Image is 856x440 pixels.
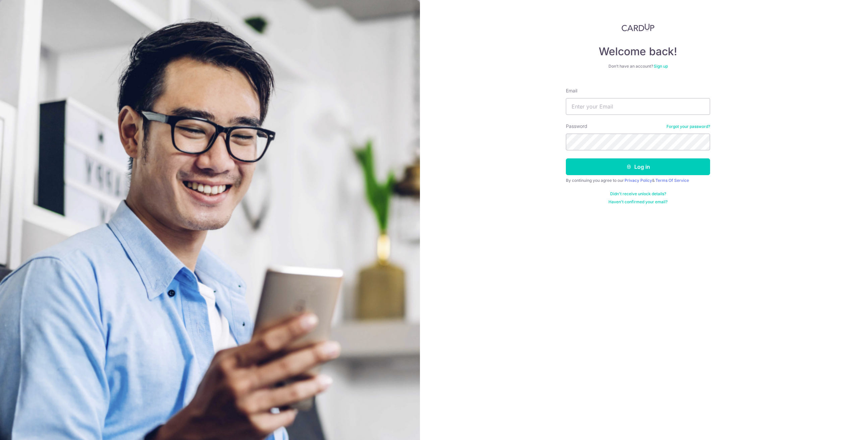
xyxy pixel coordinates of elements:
a: Didn't receive unlock details? [610,191,666,197]
input: Enter your Email [566,98,710,115]
a: Privacy Policy [625,178,652,183]
h4: Welcome back! [566,45,710,58]
a: Haven't confirmed your email? [608,199,667,205]
img: CardUp Logo [622,23,654,31]
a: Terms Of Service [655,178,689,183]
div: Don’t have an account? [566,64,710,69]
button: Log in [566,158,710,175]
a: Forgot your password? [666,124,710,129]
label: Email [566,87,577,94]
label: Password [566,123,587,130]
div: By continuing you agree to our & [566,178,710,183]
a: Sign up [654,64,668,69]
